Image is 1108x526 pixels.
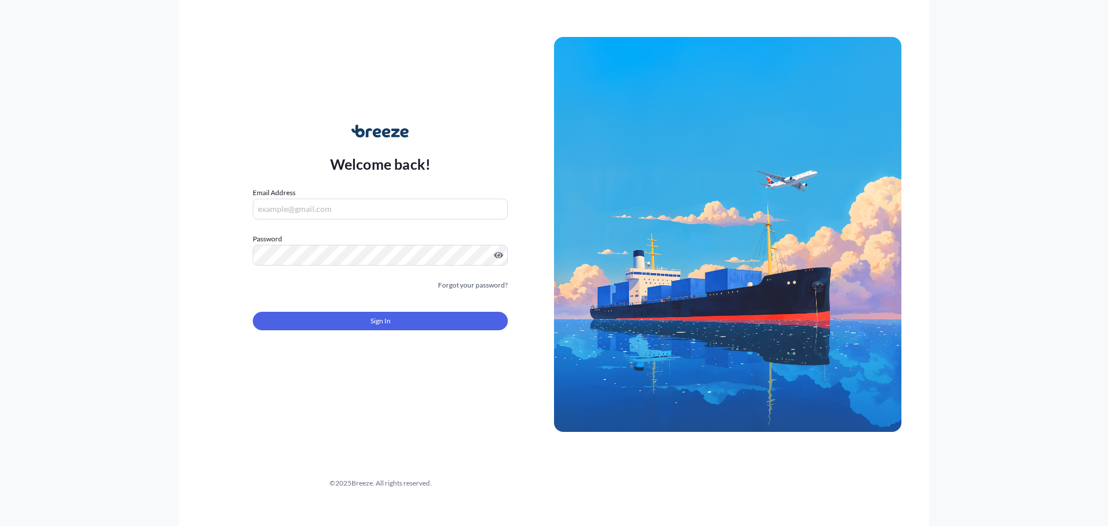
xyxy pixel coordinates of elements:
button: Sign In [253,312,508,330]
label: Password [253,233,508,245]
label: Email Address [253,187,295,199]
span: Sign In [370,315,391,327]
p: Welcome back! [330,155,431,173]
div: © 2025 Breeze. All rights reserved. [207,477,554,489]
img: Ship illustration [554,37,901,432]
input: example@gmail.com [253,199,508,219]
button: Show password [494,251,503,260]
a: Forgot your password? [438,279,508,291]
